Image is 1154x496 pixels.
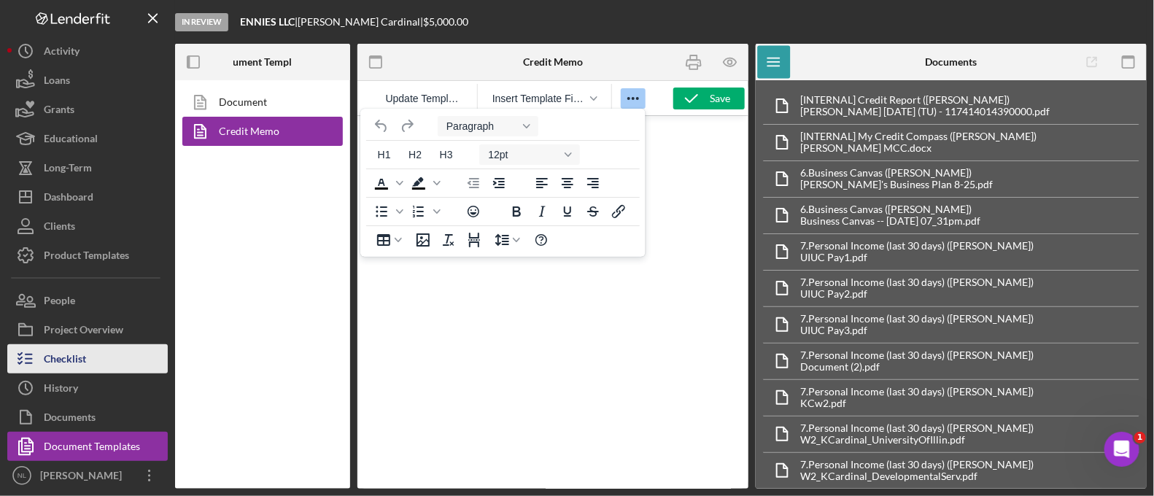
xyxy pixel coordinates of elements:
button: Reset the template to the current product template value [380,88,468,109]
div: [INTERNAL] My Credit Compass ([PERSON_NAME]) [800,131,1037,142]
button: Save [673,88,745,109]
button: Underline [555,201,580,222]
div: 7. Personal Income (last 30 days) ([PERSON_NAME]) [800,240,1034,252]
div: W2_KCardinal_UniversityOfIllin.pdf [800,434,1034,446]
div: Numbered list [406,201,443,222]
div: [INTERNAL] Credit Report ([PERSON_NAME]) [800,94,1050,106]
b: Documents [926,56,977,68]
button: Bold [504,201,529,222]
a: Document [182,88,336,117]
button: Insert Template Field [487,88,603,109]
div: 7. Personal Income (last 30 days) ([PERSON_NAME]) [800,313,1034,325]
span: Update Template [386,93,462,104]
div: Project Overview [44,315,123,348]
div: In Review [175,13,228,31]
button: Activity [7,36,168,66]
div: 6. Business Canvas ([PERSON_NAME]) [800,167,993,179]
button: Reveal or hide additional toolbar items [621,88,646,109]
button: Table [369,230,410,250]
button: NL[PERSON_NAME] [7,461,168,490]
div: [PERSON_NAME] [36,461,131,494]
button: Help [529,230,554,250]
div: 7. Personal Income (last 30 days) ([PERSON_NAME]) [800,422,1034,434]
button: Redo [395,116,419,136]
button: Educational [7,124,168,153]
button: Insert/edit image [411,230,435,250]
button: Loans [7,66,168,95]
button: Align right [581,173,605,193]
div: Bullet list [369,201,406,222]
button: History [7,373,168,403]
div: Long-Term [44,153,92,186]
button: Grants [7,95,168,124]
div: History [44,373,78,406]
div: Product Templates [44,241,129,274]
div: Documents [44,403,96,435]
div: UIUC Pay2.pdf [800,288,1034,300]
a: Credit Memo [182,117,336,146]
button: Font size 12pt [479,144,580,165]
button: Project Overview [7,315,168,344]
button: Align center [555,173,580,193]
button: Line height [487,230,528,250]
span: H2 [408,149,422,160]
div: Document (2).pdf [800,361,1034,373]
b: Credit Memo [523,56,583,68]
div: $5,000.00 [423,16,473,28]
div: 7. Personal Income (last 30 days) ([PERSON_NAME]) [800,276,1034,288]
div: [PERSON_NAME]'s Business Plan 8-25.pdf [800,179,993,190]
button: Heading 1 [369,144,399,165]
button: Product Templates [7,241,168,270]
button: Insert/edit link [606,201,631,222]
span: H3 [440,149,453,160]
div: Activity [44,36,80,69]
button: Strikethrough [581,201,605,222]
div: Loans [44,66,70,98]
button: Increase indent [487,173,511,193]
b: Document Templates [215,56,311,68]
span: Paragraph [446,120,518,132]
div: Text color Black [369,173,406,193]
span: 1 [1134,432,1146,443]
div: Clients [44,212,75,244]
div: [PERSON_NAME] [DATE] (TU) - 117414014390000.pdf [800,106,1050,117]
button: Italic [530,201,554,222]
a: Checklist [7,344,168,373]
a: People [7,286,168,315]
button: Emojis [461,201,486,222]
div: 6. Business Canvas ([PERSON_NAME]) [800,204,980,215]
div: [PERSON_NAME] MCC.docx [800,142,1037,154]
div: Dashboard [44,182,93,215]
div: KCw2.pdf [800,398,1034,409]
div: Educational [44,124,98,157]
div: Checklist [44,344,86,377]
button: Clients [7,212,168,241]
button: Long-Term [7,153,168,182]
button: Format Paragraph [438,116,538,136]
text: NL [18,472,27,480]
button: Dashboard [7,182,168,212]
iframe: Rich Text Area [357,116,748,489]
div: People [44,286,75,319]
div: Background color Black [406,173,443,193]
div: [PERSON_NAME] Cardinal | [298,16,423,28]
button: Heading 2 [400,144,430,165]
div: 7. Personal Income (last 30 days) ([PERSON_NAME]) [800,349,1034,361]
button: Decrease indent [461,173,486,193]
div: Business Canvas -- [DATE] 07_31pm.pdf [800,215,980,227]
button: Document Templates [7,432,168,461]
span: H1 [378,149,391,160]
button: Clear formatting [436,230,461,250]
a: Documents [7,403,168,432]
button: Heading 3 [431,144,461,165]
div: UIUC Pay1.pdf [800,252,1034,263]
button: Align left [530,173,554,193]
